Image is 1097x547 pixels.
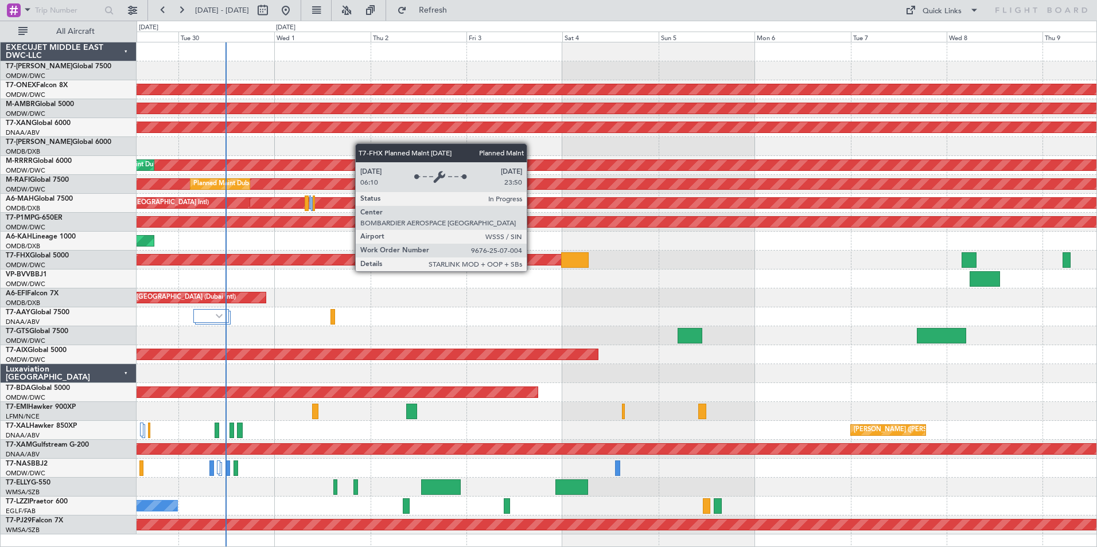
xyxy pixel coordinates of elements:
[6,101,35,108] span: M-AMBR
[6,252,30,259] span: T7-FHX
[6,309,69,316] a: T7-AAYGlobal 7500
[409,6,457,14] span: Refresh
[6,517,32,524] span: T7-PJ29
[6,139,111,146] a: T7-[PERSON_NAME]Global 6000
[6,166,45,175] a: OMDW/DWC
[6,63,111,70] a: T7-[PERSON_NAME]Global 7500
[371,32,466,42] div: Thu 2
[6,82,36,89] span: T7-ONEX
[6,498,29,505] span: T7-LZZI
[6,185,45,194] a: OMDW/DWC
[6,347,67,354] a: T7-AIXGlobal 5000
[6,110,45,118] a: OMDW/DWC
[6,328,68,335] a: T7-GTSGlobal 7500
[6,139,72,146] span: T7-[PERSON_NAME]
[947,32,1042,42] div: Wed 8
[35,2,101,19] input: Trip Number
[6,82,68,89] a: T7-ONEXFalcon 8X
[102,289,236,306] div: AOG Maint [GEOGRAPHIC_DATA] (Dubai Intl)
[6,337,45,345] a: OMDW/DWC
[6,479,50,486] a: T7-ELLYG-550
[562,32,658,42] div: Sat 4
[276,23,295,33] div: [DATE]
[6,299,40,307] a: OMDB/DXB
[6,158,72,165] a: M-RRRRGlobal 6000
[6,385,70,392] a: T7-BDAGlobal 5000
[6,214,63,221] a: T7-P1MPG-650ER
[6,223,45,232] a: OMDW/DWC
[6,290,59,297] a: A6-EFIFalcon 7X
[6,460,48,467] a: T7-NASBBJ2
[466,32,562,42] div: Fri 3
[851,32,947,42] div: Tue 7
[6,128,40,137] a: DNAA/ABV
[30,28,121,36] span: All Aircraft
[6,242,40,251] a: OMDB/DXB
[6,479,31,486] span: T7-ELLY
[6,72,45,80] a: OMDW/DWC
[6,252,69,259] a: T7-FHXGlobal 5000
[6,204,40,213] a: OMDB/DXB
[6,158,33,165] span: M-RRRR
[6,498,68,505] a: T7-LZZIPraetor 600
[13,22,125,41] button: All Aircraft
[6,101,74,108] a: M-AMBRGlobal 5000
[6,355,45,364] a: OMDW/DWC
[6,63,72,70] span: T7-[PERSON_NAME]
[6,488,40,497] a: WMSA/SZB
[6,233,76,240] a: A6-KAHLineage 1000
[6,120,71,127] a: T7-XANGlobal 6000
[6,261,45,269] a: OMDW/DWC
[6,347,28,354] span: T7-AIX
[6,177,30,183] span: M-RAFI
[178,32,274,42] div: Tue 30
[6,441,32,448] span: T7-XAM
[6,120,32,127] span: T7-XAN
[6,404,28,411] span: T7-EMI
[6,423,29,429] span: T7-XAL
[6,423,77,429] a: T7-XALHawker 850XP
[6,526,40,534] a: WMSA/SZB
[754,32,850,42] div: Mon 6
[854,421,974,439] div: [PERSON_NAME] ([PERSON_NAME] Intl)
[6,460,31,467] span: T7-NAS
[659,32,754,42] div: Sun 5
[6,271,30,278] span: VP-BVV
[6,214,34,221] span: T7-P1MP
[6,196,73,202] a: A6-MAHGlobal 7500
[6,147,40,156] a: OMDB/DXB
[6,393,45,402] a: OMDW/DWC
[139,23,158,33] div: [DATE]
[6,318,40,326] a: DNAA/ABV
[6,517,63,524] a: T7-PJ29Falcon 7X
[6,328,29,335] span: T7-GTS
[900,1,985,19] button: Quick Links
[6,271,47,278] a: VP-BVVBBJ1
[6,309,30,316] span: T7-AAY
[392,1,461,19] button: Refresh
[6,431,40,440] a: DNAA/ABV
[195,5,249,15] span: [DATE] - [DATE]
[6,91,45,99] a: OMDW/DWC
[6,469,45,478] a: OMDW/DWC
[274,32,370,42] div: Wed 1
[6,177,69,183] a: M-RAFIGlobal 7500
[6,441,89,448] a: T7-XAMGulfstream G-200
[6,233,32,240] span: A6-KAH
[216,314,223,318] img: arrow-gray.svg
[923,6,962,17] div: Quick Links
[6,196,34,202] span: A6-MAH
[6,280,45,288] a: OMDW/DWC
[6,412,40,421] a: LFMN/NCE
[193,175,306,193] div: Planned Maint Dubai (Al Maktoum Intl)
[6,450,40,459] a: DNAA/ABV
[6,507,36,515] a: EGLF/FAB
[6,290,27,297] span: A6-EFI
[6,385,31,392] span: T7-BDA
[6,404,76,411] a: T7-EMIHawker 900XP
